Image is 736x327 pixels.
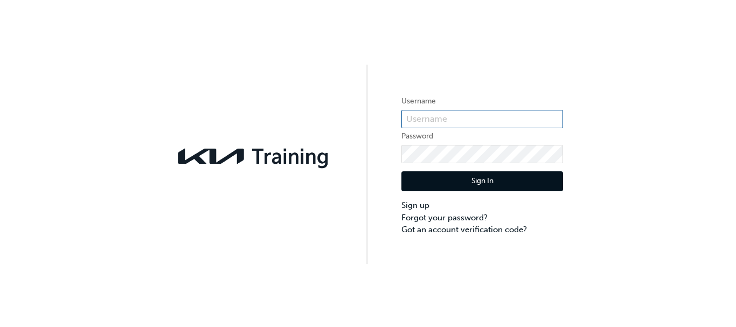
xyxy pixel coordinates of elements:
a: Sign up [401,199,563,212]
input: Username [401,110,563,128]
button: Sign In [401,171,563,192]
img: kia-training [173,142,335,171]
a: Got an account verification code? [401,224,563,236]
a: Forgot your password? [401,212,563,224]
label: Password [401,130,563,143]
label: Username [401,95,563,108]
